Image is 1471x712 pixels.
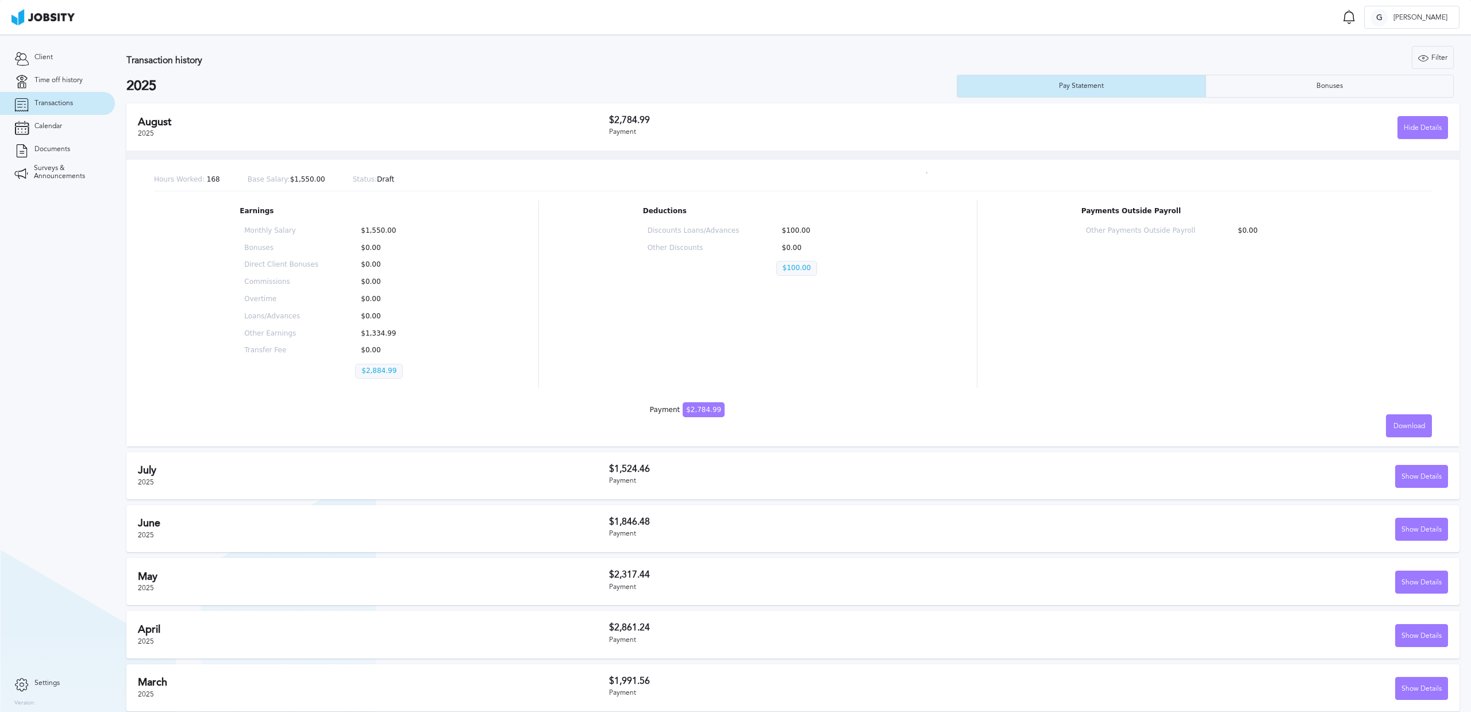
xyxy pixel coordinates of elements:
div: Payment [609,477,1029,485]
p: $1,550.00 [355,227,429,235]
h3: $1,846.48 [609,517,1029,527]
p: Other Earnings [244,330,318,338]
div: Show Details [1396,465,1447,488]
span: Base Salary: [248,175,290,183]
p: 168 [154,176,220,184]
p: Deductions [643,207,872,215]
p: Payments Outside Payroll [1081,207,1346,215]
h2: April [138,624,609,636]
p: $0.00 [355,313,429,321]
span: 2025 [138,129,154,137]
h3: $2,317.44 [609,569,1029,580]
span: 2025 [138,478,154,486]
h2: July [138,464,609,476]
h3: $1,524.46 [609,464,1029,474]
span: 2025 [138,690,154,698]
p: $0.00 [355,278,429,286]
div: Hide Details [1398,117,1447,140]
p: Earnings [240,207,434,215]
h2: June [138,517,609,529]
div: Show Details [1396,678,1447,701]
button: Filter [1412,46,1454,69]
div: Payment [609,128,1029,136]
p: $1,334.99 [355,330,429,338]
p: Other Discounts [648,244,740,252]
p: Direct Client Bonuses [244,261,318,269]
div: Payment [609,583,1029,591]
div: Show Details [1396,625,1447,648]
p: Other Payments Outside Payroll [1086,227,1195,235]
div: Payment [609,689,1029,697]
p: Loans/Advances [244,313,318,321]
div: G [1370,9,1388,26]
p: Draft [353,176,395,184]
span: [PERSON_NAME] [1388,14,1453,22]
span: 2025 [138,637,154,645]
button: Show Details [1395,518,1448,541]
button: Show Details [1395,624,1448,647]
h3: $2,784.99 [609,115,1029,125]
button: Hide Details [1397,116,1448,139]
button: Show Details [1395,677,1448,700]
button: Show Details [1395,465,1448,488]
p: Transfer Fee [244,347,318,355]
span: Hours Worked: [154,175,205,183]
button: Bonuses [1206,75,1454,98]
h2: 2025 [126,78,957,94]
p: $1,550.00 [248,176,325,184]
button: Pay Statement [957,75,1206,98]
span: Status: [353,175,377,183]
span: $2,784.99 [683,402,725,417]
span: Settings [34,679,60,687]
span: Client [34,53,53,61]
h3: $1,991.56 [609,676,1029,686]
p: Commissions [244,278,318,286]
button: Download [1386,414,1432,437]
p: Bonuses [244,244,318,252]
h3: Transaction history [126,55,854,66]
button: Show Details [1395,571,1448,594]
img: ab4bad089aa723f57921c736e9817d99.png [11,9,75,25]
div: Payment [609,636,1029,644]
div: Payment [650,406,725,414]
span: Surveys & Announcements [34,164,101,180]
p: $0.00 [355,347,429,355]
button: G[PERSON_NAME] [1364,6,1460,29]
h2: March [138,676,609,688]
span: Download [1393,422,1425,430]
h2: August [138,116,609,128]
p: $0.00 [776,244,868,252]
p: $100.00 [776,261,818,276]
div: Show Details [1396,571,1447,594]
span: Calendar [34,122,62,130]
span: 2025 [138,584,154,592]
div: Payment [609,530,1029,538]
h2: May [138,571,609,583]
div: Pay Statement [1053,82,1110,90]
p: Monthly Salary [244,227,318,235]
p: Discounts Loans/Advances [648,227,740,235]
p: $0.00 [355,295,429,303]
div: Show Details [1396,518,1447,541]
span: Documents [34,145,70,153]
div: Filter [1412,47,1453,70]
div: Bonuses [1311,82,1349,90]
p: $0.00 [1232,227,1341,235]
p: Overtime [244,295,318,303]
h3: $2,861.24 [609,622,1029,633]
p: $0.00 [355,244,429,252]
p: $0.00 [355,261,429,269]
span: Transactions [34,99,73,107]
p: $100.00 [776,227,868,235]
p: $2,884.99 [355,364,403,379]
span: 2025 [138,531,154,539]
span: Time off history [34,76,83,84]
label: Version: [14,700,36,707]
